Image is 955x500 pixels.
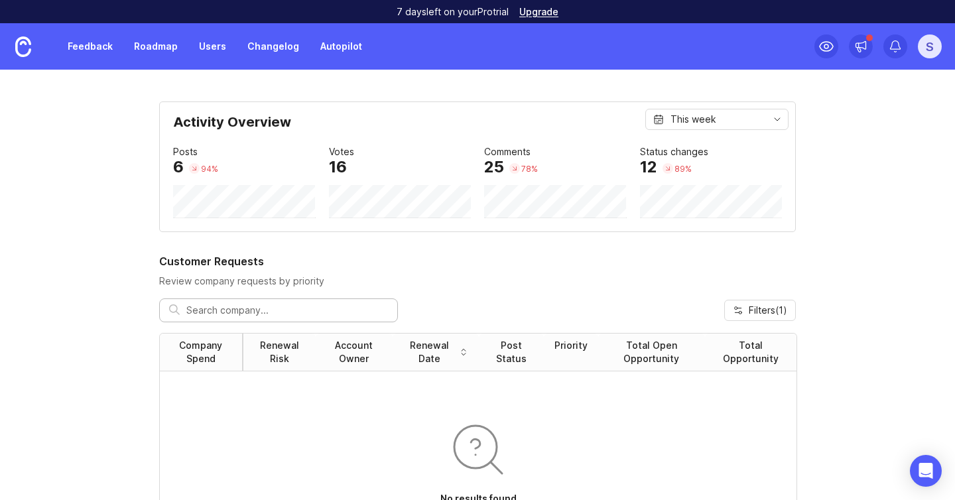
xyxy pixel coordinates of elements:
[910,455,942,487] div: Open Intercom Messenger
[326,339,382,365] div: Account Owner
[670,112,716,127] div: This week
[159,253,796,269] h2: Customer Requests
[640,145,708,159] div: Status changes
[918,34,942,58] button: S
[173,115,782,139] div: Activity Overview
[609,339,694,365] div: Total Open Opportunity
[15,36,31,57] img: Canny Home
[239,34,307,58] a: Changelog
[674,163,692,174] div: 89 %
[173,145,198,159] div: Posts
[489,339,533,365] div: Post Status
[159,275,796,288] p: Review company requests by priority
[329,159,347,175] div: 16
[554,339,588,352] div: Priority
[446,418,510,481] img: svg+xml;base64,PHN2ZyB3aWR0aD0iOTYiIGhlaWdodD0iOTYiIGZpbGw9Im5vbmUiIHhtbG5zPSJodHRwOi8vd3d3LnczLm...
[312,34,370,58] a: Autopilot
[484,145,531,159] div: Comments
[397,5,509,19] p: 7 days left on your Pro trial
[724,300,796,321] button: Filters(1)
[519,7,558,17] a: Upgrade
[716,339,786,365] div: Total Opportunity
[191,34,234,58] a: Users
[521,163,538,174] div: 78 %
[201,163,218,174] div: 94 %
[254,339,305,365] div: Renewal Risk
[403,339,456,365] div: Renewal Date
[126,34,186,58] a: Roadmap
[173,159,184,175] div: 6
[640,159,657,175] div: 12
[767,114,788,125] svg: toggle icon
[329,145,354,159] div: Votes
[749,304,787,317] span: Filters
[186,303,388,318] input: Search company...
[60,34,121,58] a: Feedback
[484,159,504,175] div: 25
[775,304,787,316] span: ( 1 )
[170,339,231,365] div: Company Spend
